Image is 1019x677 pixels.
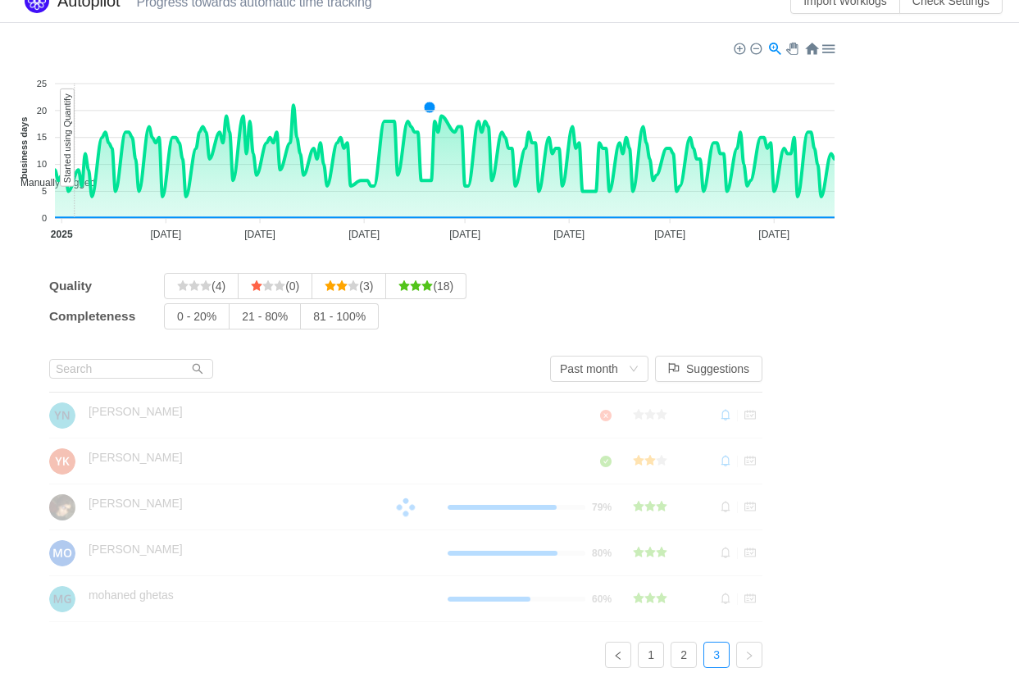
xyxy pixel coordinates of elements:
i: icon: star [325,280,336,292]
i: icon: down [629,364,639,375]
tspan: [DATE] [244,229,275,240]
input: Search [49,359,213,379]
li: Previous Page [605,642,631,668]
tspan: [DATE] [758,229,789,240]
div: Zoom Out [749,42,761,53]
i: icon: star [336,280,348,292]
tspan: 20 [37,106,47,116]
li: 2 [671,642,697,668]
i: icon: star [274,280,285,292]
tspan: 0 [42,213,47,223]
div: Menu [821,41,835,55]
span: Quality [49,279,92,293]
i: icon: star [348,280,359,292]
i: icon: right [744,651,754,661]
i: icon: star [251,280,262,292]
span: Manually Logged [8,177,95,189]
span: (3) [325,279,373,293]
tspan: [DATE] [449,229,480,240]
i: icon: star [410,280,421,292]
i: icon: left [613,651,623,661]
tspan: 2025 [51,229,73,240]
i: icon: star [177,280,189,292]
span: (0) [251,279,299,293]
div: Zoom In [733,42,744,53]
a: 1 [639,643,663,667]
div: Panning [786,43,796,52]
div: Past month [560,357,618,381]
div: Selection Zoom [767,41,781,55]
tspan: 15 [37,132,47,142]
i: icon: star [200,280,212,292]
tspan: 5 [42,186,47,196]
text: business days [19,117,29,179]
i: icon: star [421,280,433,292]
span: Completeness [49,309,135,323]
span: (4) [177,279,225,293]
span: 21 - 80% [242,310,288,323]
a: 2 [671,643,696,667]
i: icon: star [189,280,200,292]
tspan: 25 [37,79,47,89]
tspan: 10 [37,159,47,169]
div: Reset Zoom [804,41,818,55]
button: icon: flagSuggestions [655,356,762,382]
tspan: [DATE] [654,229,685,240]
li: 3 [703,642,730,668]
tspan: [DATE] [553,229,585,240]
span: 81 - 100% [313,310,366,323]
tspan: [DATE] [348,229,380,240]
li: Next Page [736,642,762,668]
span: 0 - 20% [177,310,216,323]
i: icon: search [192,363,203,375]
span: (18) [398,279,453,293]
tspan: [DATE] [150,229,181,240]
i: icon: star [262,280,274,292]
li: 1 [638,642,664,668]
i: icon: star [398,280,410,292]
a: 3 [704,643,729,667]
